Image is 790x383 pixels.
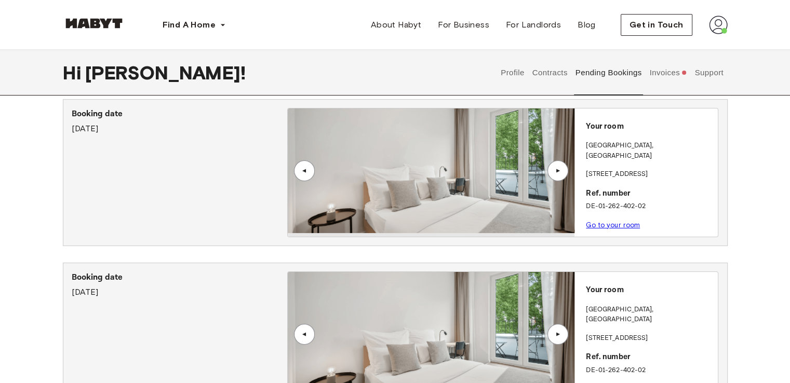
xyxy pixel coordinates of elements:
[586,188,714,200] p: Ref. number
[621,14,692,36] button: Get in Touch
[72,108,287,135] div: [DATE]
[586,121,714,133] p: Your room
[63,18,125,29] img: Habyt
[578,19,596,31] span: Blog
[586,351,714,363] p: Ref. number
[72,271,287,298] div: [DATE]
[154,15,234,35] button: Find A Home
[363,15,430,35] a: About Habyt
[586,333,714,344] p: [STREET_ADDRESS]
[586,169,714,180] p: [STREET_ADDRESS]
[163,19,216,31] span: Find A Home
[63,62,85,84] span: Hi
[586,365,714,376] p: DE-01-262-402-02
[288,108,574,233] img: Image of the room
[531,50,569,95] button: Contracts
[85,62,246,84] span: [PERSON_NAME] !
[72,271,287,284] p: Booking date
[586,305,714,325] p: [GEOGRAPHIC_DATA] , [GEOGRAPHIC_DATA]
[500,50,526,95] button: Profile
[497,50,728,95] div: user profile tabs
[693,50,725,95] button: Support
[586,221,640,229] a: Go to your room
[498,15,569,35] a: For Landlords
[586,201,714,212] p: DE-01-262-402-02
[586,284,714,296] p: Your room
[506,19,561,31] span: For Landlords
[586,141,714,161] p: [GEOGRAPHIC_DATA] , [GEOGRAPHIC_DATA]
[430,15,498,35] a: For Business
[569,15,604,35] a: Blog
[630,19,684,31] span: Get in Touch
[553,331,563,337] div: ▲
[553,167,563,173] div: ▲
[709,16,728,34] img: avatar
[72,108,287,120] p: Booking date
[299,331,310,337] div: ▲
[299,167,310,173] div: ▲
[371,19,421,31] span: About Habyt
[574,50,643,95] button: Pending Bookings
[438,19,489,31] span: For Business
[648,50,688,95] button: Invoices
